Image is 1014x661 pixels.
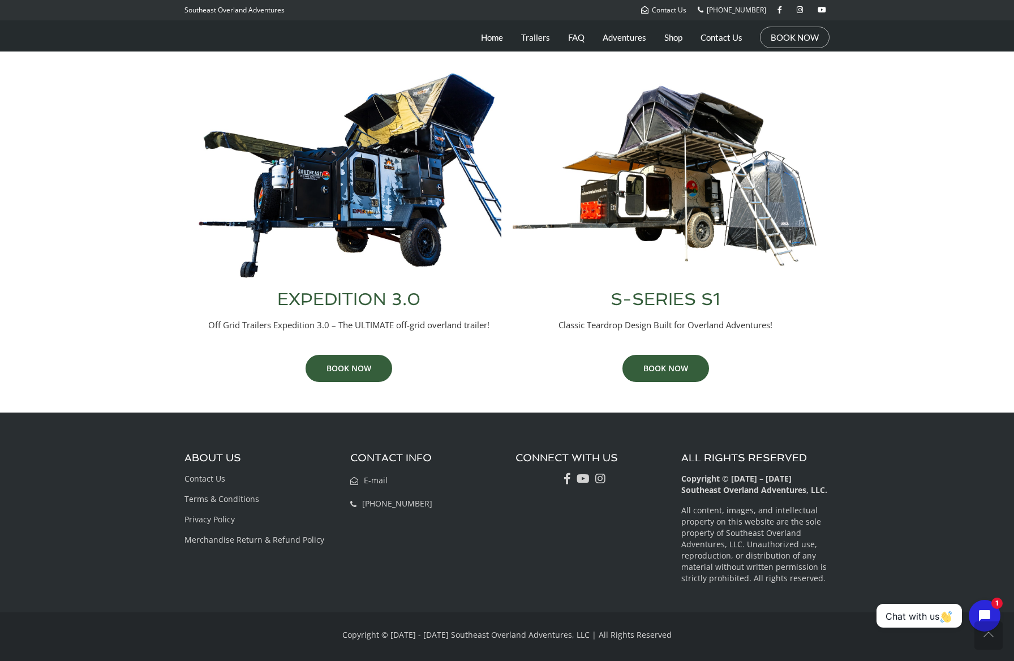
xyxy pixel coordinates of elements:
h3: CONNECT WITH US [515,452,664,463]
a: E-mail [350,475,388,486]
p: Off Grid Trailers Expedition 3.0 – The ULTIMATE off-grid overland trailer! [196,319,501,331]
img: Southeast Overland Adventures S-Series S1 Overland Trailer Full Setup [513,72,818,280]
p: All content, images, and intellectual property on this website are the sole property of Southeast... [681,505,830,584]
a: BOOK NOW [306,355,392,382]
a: Privacy Policy [184,514,235,525]
img: Off Grid Trailers Expedition 3.0 Overland Trailer Full Setup [196,72,501,280]
a: Terms & Conditions [184,493,259,504]
a: Trailers [521,23,550,51]
span: [PHONE_NUMBER] [362,498,432,509]
h3: S-SERIES S1 [513,291,818,308]
a: Contact Us [641,5,686,15]
span: Contact Us [652,5,686,15]
b: Copyright © [DATE] – [DATE] Southeast Overland Adventures, LLC. [681,473,827,495]
span: [PHONE_NUMBER] [707,5,766,15]
a: BOOK NOW [771,32,819,43]
a: [PHONE_NUMBER] [698,5,766,15]
a: [PHONE_NUMBER] [350,498,432,509]
a: Merchandise Return & Refund Policy [184,534,324,545]
a: Contact Us [184,473,225,484]
a: BOOK NOW [622,355,709,382]
a: FAQ [568,23,585,51]
h3: CONTACT INFO [350,452,499,463]
h3: ALL RIGHTS RESERVED [681,452,830,463]
span: E-mail [364,475,388,486]
p: Classic Teardrop Design Built for Overland Adventures! [513,319,818,331]
h3: EXPEDITION 3.0 [196,291,501,308]
a: Contact Us [701,23,742,51]
a: Shop [664,23,682,51]
span: Copyright © [DATE] - [DATE] Southeast Overland Adventures, LLC | All Rights Reserved [342,629,672,640]
a: Adventures [603,23,646,51]
a: Home [481,23,503,51]
h3: ABOUT US [184,452,333,463]
p: Southeast Overland Adventures [184,3,285,18]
